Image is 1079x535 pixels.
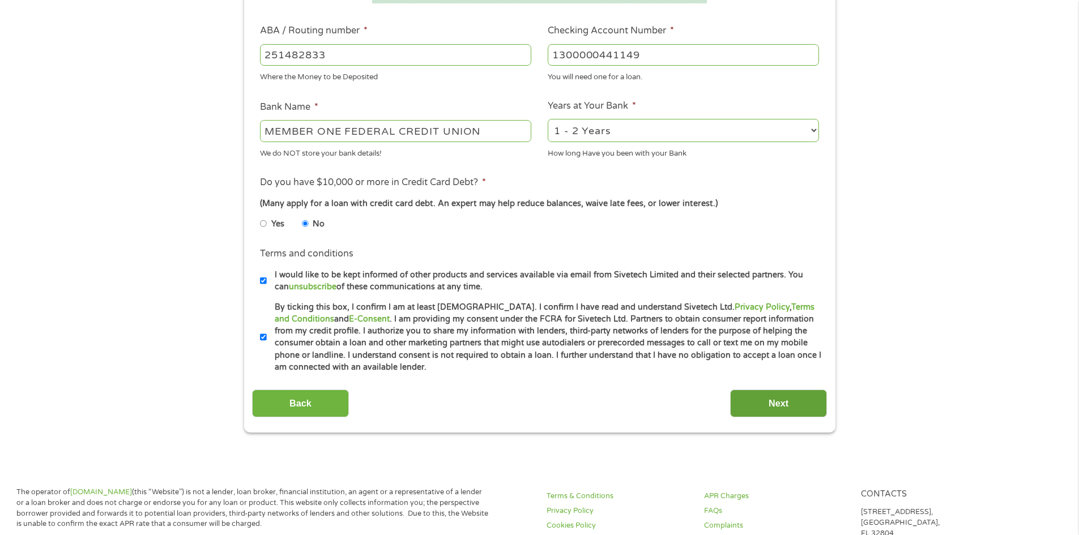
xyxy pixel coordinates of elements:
[730,390,827,417] input: Next
[260,68,531,83] div: Where the Money to be Deposited
[548,44,819,66] input: 345634636
[349,314,390,324] a: E-Consent
[289,282,336,292] a: unsubscribe
[547,506,690,516] a: Privacy Policy
[547,520,690,531] a: Cookies Policy
[548,68,819,83] div: You will need one for a loan.
[704,520,848,531] a: Complaints
[16,487,489,530] p: The operator of (this “Website”) is not a lender, loan broker, financial institution, an agent or...
[260,198,818,210] div: (Many apply for a loan with credit card debt. An expert may help reduce balances, waive late fees...
[704,506,848,516] a: FAQs
[548,100,636,112] label: Years at Your Bank
[547,491,690,502] a: Terms & Conditions
[260,44,531,66] input: 263177916
[260,177,486,189] label: Do you have $10,000 or more in Credit Card Debt?
[267,269,822,293] label: I would like to be kept informed of other products and services available via email from Sivetech...
[548,144,819,159] div: How long Have you been with your Bank
[252,390,349,417] input: Back
[260,144,531,159] div: We do NOT store your bank details!
[70,487,132,497] a: [DOMAIN_NAME]
[260,25,368,37] label: ABA / Routing number
[260,101,318,113] label: Bank Name
[260,248,353,260] label: Terms and conditions
[267,301,822,374] label: By ticking this box, I confirm I am at least [DEMOGRAPHIC_DATA]. I confirm I have read and unders...
[271,218,284,230] label: Yes
[735,302,790,312] a: Privacy Policy
[861,489,1005,500] h4: Contacts
[275,302,814,324] a: Terms and Conditions
[313,218,325,230] label: No
[704,491,848,502] a: APR Charges
[548,25,674,37] label: Checking Account Number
